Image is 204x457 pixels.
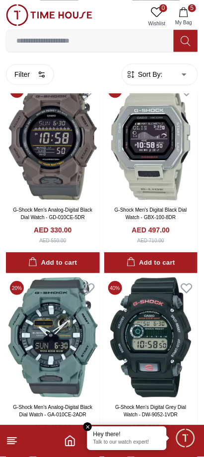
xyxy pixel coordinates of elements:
span: 40 % [108,281,122,295]
div: Add to cart [28,257,77,269]
img: G-Shock Men's Digital Black Dial Watch - GBX-100-8DR [104,80,198,200]
div: Chat Widget [175,428,197,450]
a: G-Shock Men's Digital Grey Dial Watch - DW-9052-1VDR [115,404,186,417]
span: 0 [159,4,167,12]
img: G-Shock Men's Analog-Digital Black Dial Watch - GD-010CE-5DR [6,80,100,200]
span: 5 [188,4,196,12]
a: G-Shock Men's Digital Black Dial Watch - GBX-100-8DR [115,207,187,220]
a: 0Wishlist [144,4,169,29]
h4: AED 330.00 [34,225,71,235]
button: Add to cart [6,252,100,274]
button: 5My Bag [169,4,198,29]
a: G-Shock Men's Analog-Digital Black Dial Watch - GA-010CE-2ADR [13,404,92,417]
h4: AED 216.00 [132,422,170,432]
span: 20 % [10,281,24,295]
button: Sort By: [126,69,163,79]
em: Close tooltip [83,423,92,432]
div: AED 550.00 [39,237,66,244]
div: Add to cart [127,257,175,269]
div: Hey there! [93,431,161,439]
p: Talk to our watch expert! [93,440,161,447]
span: Wishlist [144,20,169,27]
span: My Bag [171,19,196,26]
a: Home [64,435,76,447]
h4: AED 497.00 [132,225,170,235]
h4: AED 488.00 [34,422,71,432]
button: Add to cart [104,252,198,274]
div: AED 710.00 [137,237,164,244]
img: G-Shock Men's Analog-Digital Black Dial Watch - GA-010CE-2ADR [6,277,100,398]
button: Filter [6,64,54,85]
a: G-Shock Men's Analog-Digital Black Dial Watch - GD-010CE-5DR [13,207,92,220]
span: Sort By: [136,69,163,79]
img: ... [6,4,92,26]
img: G-Shock Men's Digital Grey Dial Watch - DW-9052-1VDR [104,277,198,398]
